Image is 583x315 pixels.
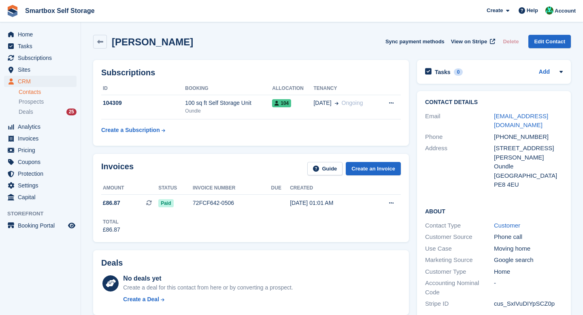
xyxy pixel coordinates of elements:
[22,4,98,17] a: Smartbox Self Storage
[123,295,293,304] a: Create a Deal
[545,6,553,15] img: Elinor Shepherd
[7,210,81,218] span: Storefront
[193,199,271,207] div: 72FCF642-0506
[4,52,77,64] a: menu
[18,29,66,40] span: Home
[19,98,44,106] span: Prospects
[385,35,445,48] button: Sync payment methods
[500,35,522,48] button: Delete
[158,182,193,195] th: Status
[494,171,563,181] div: [GEOGRAPHIC_DATA]
[18,180,66,191] span: Settings
[123,274,293,283] div: No deals yet
[19,108,33,116] span: Deals
[487,6,503,15] span: Create
[18,52,66,64] span: Subscriptions
[4,133,77,144] a: menu
[539,68,550,77] a: Add
[101,258,123,268] h2: Deals
[272,99,291,107] span: 104
[193,182,271,195] th: Invoice number
[494,232,563,242] div: Phone call
[527,6,538,15] span: Help
[185,107,272,115] div: Oundle
[101,99,185,107] div: 104309
[112,36,193,47] h2: [PERSON_NAME]
[18,156,66,168] span: Coupons
[19,108,77,116] a: Deals 25
[425,255,494,265] div: Marketing Source
[4,40,77,52] a: menu
[19,88,77,96] a: Contacts
[425,132,494,142] div: Phone
[18,121,66,132] span: Analytics
[4,180,77,191] a: menu
[425,232,494,242] div: Customer Source
[425,221,494,230] div: Contact Type
[4,156,77,168] a: menu
[19,98,77,106] a: Prospects
[123,295,159,304] div: Create a Deal
[448,35,497,48] a: View on Stripe
[494,113,548,129] a: [EMAIL_ADDRESS][DOMAIN_NAME]
[4,220,77,231] a: menu
[101,126,160,134] div: Create a Subscription
[313,99,331,107] span: [DATE]
[18,40,66,52] span: Tasks
[425,144,494,189] div: Address
[425,112,494,130] div: Email
[18,168,66,179] span: Protection
[4,192,77,203] a: menu
[307,162,343,175] a: Guide
[18,220,66,231] span: Booking Portal
[271,182,290,195] th: Due
[103,226,120,234] div: £86.87
[494,144,563,162] div: [STREET_ADDRESS][PERSON_NAME]
[454,68,463,76] div: 0
[290,199,370,207] div: [DATE] 01:01 AM
[555,7,576,15] span: Account
[18,133,66,144] span: Invoices
[4,168,77,179] a: menu
[494,222,520,229] a: Customer
[494,162,563,171] div: Oundle
[4,64,77,75] a: menu
[435,68,451,76] h2: Tasks
[4,145,77,156] a: menu
[494,267,563,277] div: Home
[4,29,77,40] a: menu
[123,283,293,292] div: Create a deal for this contact from here or by converting a prospect.
[494,279,563,297] div: -
[451,38,487,46] span: View on Stripe
[18,145,66,156] span: Pricing
[494,255,563,265] div: Google search
[272,82,313,95] th: Allocation
[425,207,563,215] h2: About
[67,221,77,230] a: Preview store
[494,180,563,189] div: PE8 4EU
[101,123,165,138] a: Create a Subscription
[346,162,401,175] a: Create an Invoice
[66,109,77,115] div: 25
[528,35,571,48] a: Edit Contact
[425,99,563,106] h2: Contact Details
[290,182,370,195] th: Created
[18,64,66,75] span: Sites
[103,218,120,226] div: Total
[185,99,272,107] div: 100 sq ft Self Storage Unit
[158,199,173,207] span: Paid
[494,244,563,253] div: Moving home
[18,76,66,87] span: CRM
[494,299,563,309] div: cus_SxIVuDIYpSCZ0p
[185,82,272,95] th: Booking
[4,121,77,132] a: menu
[103,199,120,207] span: £86.87
[101,162,134,175] h2: Invoices
[425,244,494,253] div: Use Case
[425,279,494,297] div: Accounting Nominal Code
[425,299,494,309] div: Stripe ID
[101,68,401,77] h2: Subscriptions
[425,267,494,277] div: Customer Type
[494,132,563,142] div: [PHONE_NUMBER]
[6,5,19,17] img: stora-icon-8386f47178a22dfd0bd8f6a31ec36ba5ce8667c1dd55bd0f319d3a0aa187defe.svg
